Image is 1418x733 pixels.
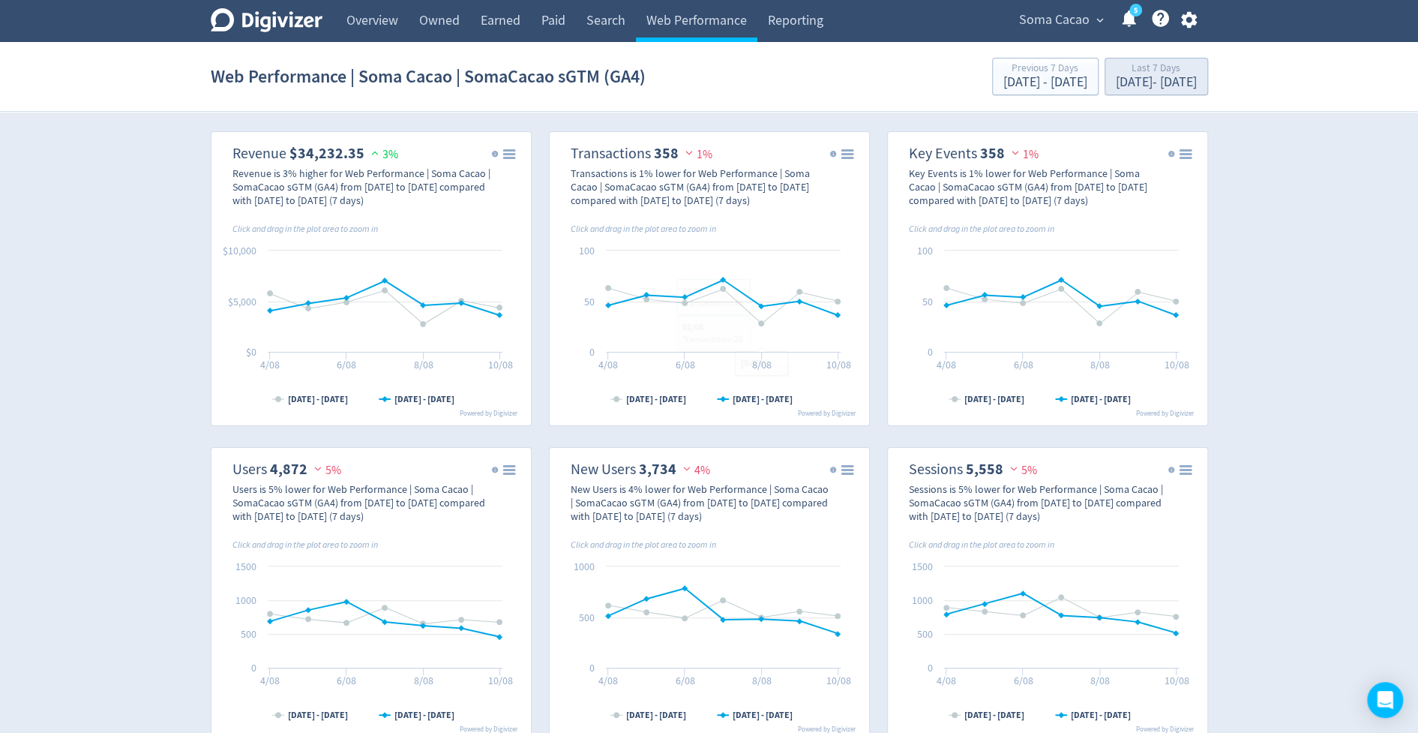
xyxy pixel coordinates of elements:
[626,393,686,405] text: [DATE] - [DATE]
[966,459,1003,479] strong: 5,558
[598,674,618,687] text: 4/08
[217,138,525,419] svg: Revenue $34,232.35 3%
[556,138,863,419] svg: Transactions 358 1%
[337,358,356,371] text: 6/08
[246,345,256,359] text: $0
[928,345,933,359] text: 0
[917,244,933,257] text: 100
[394,709,454,721] text: [DATE] - [DATE]
[232,460,267,479] dt: Users
[1129,4,1142,17] a: 5
[1116,76,1197,89] div: [DATE] - [DATE]
[682,333,743,345] div: Transactions: 28
[487,674,512,687] text: 10/08
[682,321,703,333] b: 01/08
[1090,358,1109,371] text: 8/08
[1013,358,1033,371] text: 6/08
[909,223,1054,235] i: Click and drag in the plot area to zoom in
[413,674,433,687] text: 8/08
[679,463,694,474] img: negative-performance.svg
[912,560,933,573] text: 1500
[571,539,716,551] i: Click and drag in the plot area to zoom in
[798,409,856,418] text: Powered by Digivizer
[909,482,1168,523] div: Sessions is 5% lower for Web Performance | Soma Cacao | SomaCacao sGTM (GA4) from [DATE] to [DATE...
[1003,76,1087,89] div: [DATE] - [DATE]
[571,167,830,207] div: Transactions is 1% lower for Web Performance | Soma Cacao | SomaCacao sGTM (GA4) from [DATE] to [...
[626,709,686,721] text: [DATE] - [DATE]
[826,358,850,371] text: 10/08
[310,463,341,478] span: 5%
[232,167,492,207] div: Revenue is 3% higher for Web Performance | Soma Cacao | SomaCacao sGTM (GA4) from [DATE] to [DATE...
[733,709,793,721] text: [DATE] - [DATE]
[937,358,956,371] text: 4/08
[654,143,679,164] strong: 358
[1008,147,1039,162] span: 1%
[751,674,771,687] text: 8/08
[1164,674,1189,687] text: 10/08
[571,460,636,479] dt: New Users
[909,144,977,163] dt: Key Events
[574,560,595,573] text: 1000
[826,674,850,687] text: 10/08
[682,147,697,158] img: negative-performance.svg
[1136,409,1195,418] text: Powered by Digivizer
[639,459,676,479] strong: 3,734
[682,147,712,162] span: 1%
[310,463,325,474] img: negative-performance.svg
[1008,147,1023,158] img: negative-performance.svg
[571,144,651,163] dt: Transactions
[251,661,256,674] text: 0
[598,358,618,371] text: 4/08
[487,358,512,371] text: 10/08
[1019,8,1090,32] span: Soma Cacao
[235,560,256,573] text: 1500
[909,460,963,479] dt: Sessions
[682,285,703,297] b: 08/08
[367,147,382,158] img: positive-performance.svg
[964,709,1024,721] text: [DATE] - [DATE]
[288,709,348,721] text: [DATE] - [DATE]
[937,674,956,687] text: 4/08
[679,463,710,478] span: 4%
[579,611,595,624] text: 500
[571,223,716,235] i: Click and drag in the plot area to zoom in
[394,393,454,405] text: [DATE] - [DATE]
[894,138,1201,419] svg: Key Events 358 1%
[912,593,933,607] text: 1000
[288,393,348,405] text: [DATE] - [DATE]
[571,482,830,523] div: New Users is 4% lower for Web Performance | Soma Cacao | SomaCacao sGTM (GA4) from [DATE] to [DAT...
[1006,463,1037,478] span: 5%
[584,295,595,308] text: 50
[682,297,743,309] div: Transactions: 45
[1164,358,1189,371] text: 10/08
[1071,393,1131,405] text: [DATE] - [DATE]
[260,358,280,371] text: 4/08
[460,409,518,418] text: Powered by Digivizer
[232,482,492,523] div: Users is 5% lower for Web Performance | Soma Cacao | SomaCacao sGTM (GA4) from [DATE] to [DATE] c...
[917,627,933,641] text: 500
[211,53,646,101] h1: Web Performance | Soma Cacao | SomaCacao sGTM (GA4)
[1090,674,1109,687] text: 8/08
[413,358,433,371] text: 8/08
[1003,63,1087,76] div: Previous 7 Days
[589,661,595,674] text: 0
[232,144,286,163] dt: Revenue
[980,143,1005,164] strong: 358
[964,393,1024,405] text: [DATE] - [DATE]
[579,244,595,257] text: 100
[232,539,378,551] i: Click and drag in the plot area to zoom in
[1013,674,1033,687] text: 6/08
[1105,58,1208,95] button: Last 7 Days[DATE]- [DATE]
[1133,5,1137,16] text: 5
[928,661,933,674] text: 0
[235,593,256,607] text: 1000
[675,674,694,687] text: 6/08
[741,357,768,369] b: [DATE]
[260,674,280,687] text: 4/08
[1014,8,1108,32] button: Soma Cacao
[1071,709,1131,721] text: [DATE] - [DATE]
[1093,14,1107,27] span: expand_more
[589,345,595,359] text: 0
[733,393,793,405] text: [DATE] - [DATE]
[1367,682,1403,718] div: Open Intercom Messenger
